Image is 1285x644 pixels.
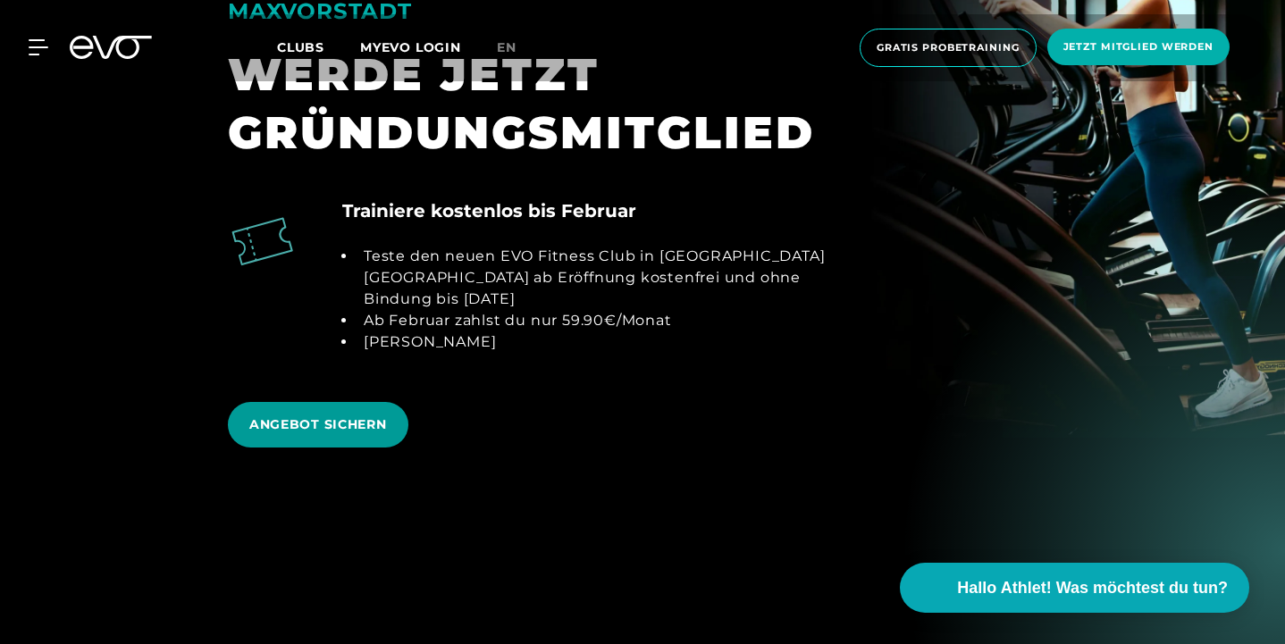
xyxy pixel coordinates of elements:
span: en [497,39,517,55]
span: Gratis Probetraining [877,40,1020,55]
span: Hallo Athlet! Was möchtest du tun? [957,576,1228,600]
li: Teste den neuen EVO Fitness Club in [GEOGRAPHIC_DATA] [GEOGRAPHIC_DATA] ab Eröffnung kostenfrei u... [357,246,843,310]
span: Jetzt Mitglied werden [1063,39,1214,54]
span: Clubs [277,39,324,55]
li: [PERSON_NAME] [357,331,843,353]
button: Hallo Athlet! Was möchtest du tun? [900,563,1249,613]
a: Clubs [277,38,360,55]
a: Gratis Probetraining [854,29,1042,67]
li: Ab Februar zahlst du nur 59.90€/Monat [357,310,843,331]
div: WERDE JETZT GRÜNDUNGSMITGLIED [228,46,843,162]
h4: Trainiere kostenlos bis Februar [342,197,636,224]
a: Jetzt Mitglied werden [1042,29,1235,67]
a: ANGEBOT SICHERN [228,389,416,461]
a: MYEVO LOGIN [360,39,461,55]
a: en [497,38,538,58]
span: ANGEBOT SICHERN [249,415,387,434]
